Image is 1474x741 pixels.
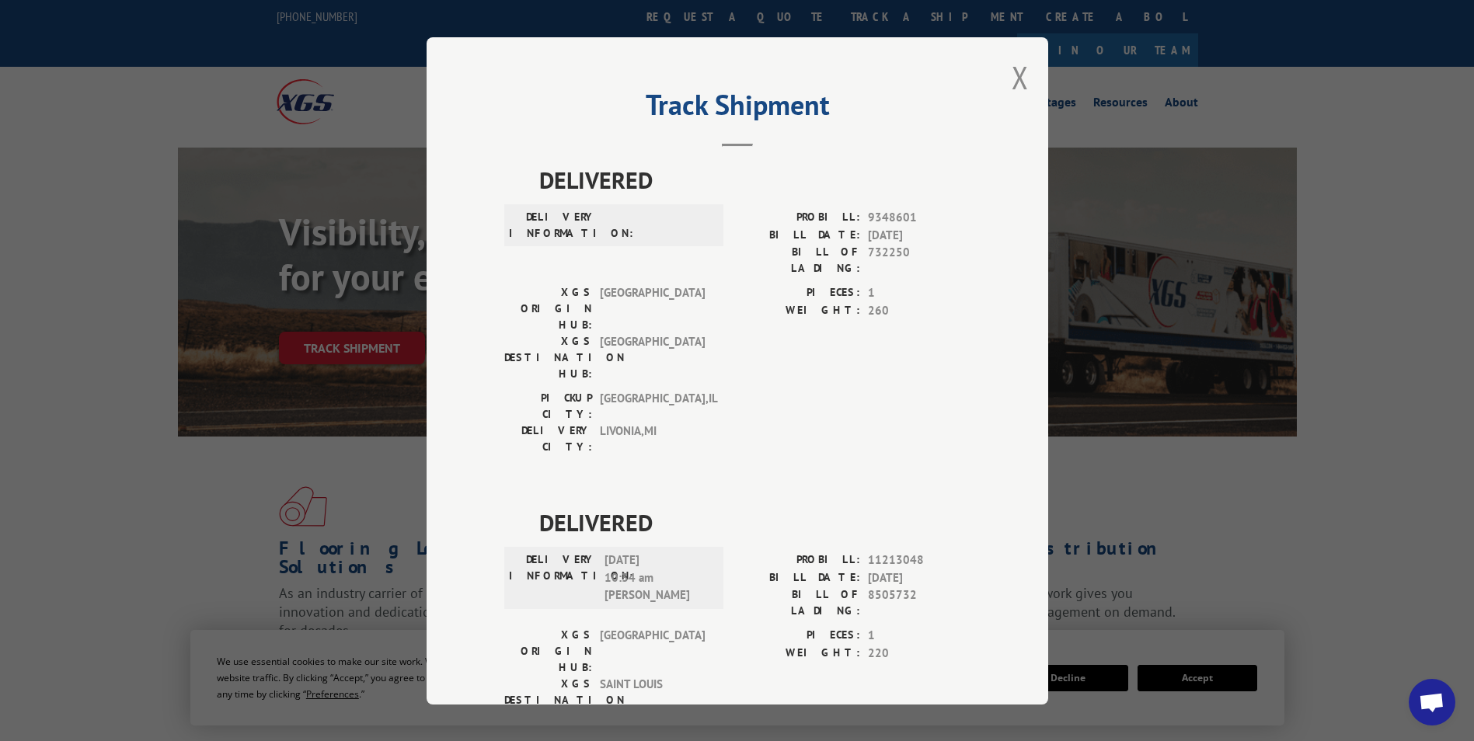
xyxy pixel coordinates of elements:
span: 260 [868,301,970,319]
span: [GEOGRAPHIC_DATA] [600,333,705,382]
label: XGS ORIGIN HUB: [504,627,592,676]
label: WEIGHT: [737,301,860,319]
label: PROBILL: [737,551,860,569]
span: 11213048 [868,551,970,569]
label: PICKUP CITY: [504,390,592,423]
label: DELIVERY INFORMATION: [509,209,597,242]
span: [DATE] [868,569,970,586]
span: LIVONIA , MI [600,423,705,455]
span: DELIVERED [539,162,970,197]
label: XGS DESTINATION HUB: [504,676,592,725]
label: PIECES: [737,284,860,302]
label: PIECES: [737,627,860,645]
label: PROBILL: [737,209,860,227]
label: DELIVERY CITY: [504,423,592,455]
span: DELIVERED [539,505,970,540]
span: [DATE] [868,226,970,244]
div: Open chat [1409,679,1455,725]
span: [GEOGRAPHIC_DATA] [600,627,705,676]
span: 8505732 [868,586,970,619]
h2: Track Shipment [504,94,970,124]
label: DELIVERY INFORMATION: [509,551,597,604]
label: BILL OF LADING: [737,244,860,277]
label: WEIGHT: [737,644,860,662]
span: [GEOGRAPHIC_DATA] , IL [600,390,705,423]
span: [DATE] 10:34 am [PERSON_NAME] [605,551,709,604]
label: XGS ORIGIN HUB: [504,284,592,333]
label: XGS DESTINATION HUB: [504,333,592,382]
label: BILL DATE: [737,569,860,586]
span: 9348601 [868,209,970,227]
span: 1 [868,284,970,302]
span: 1 [868,627,970,645]
label: BILL DATE: [737,226,860,244]
span: SAINT LOUIS [600,676,705,725]
button: Close modal [1012,57,1029,98]
label: BILL OF LADING: [737,586,860,619]
span: 732250 [868,244,970,277]
span: [GEOGRAPHIC_DATA] [600,284,705,333]
span: 220 [868,644,970,662]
